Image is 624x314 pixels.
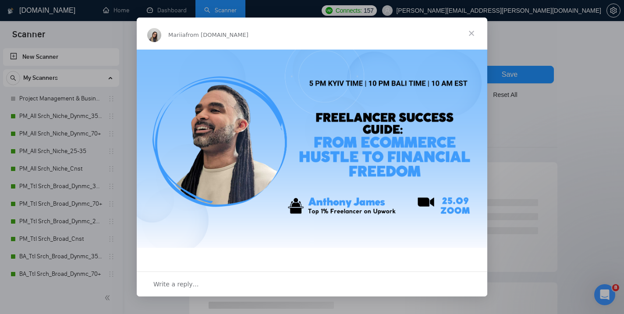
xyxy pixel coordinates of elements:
[168,32,186,38] span: Mariia
[190,263,434,284] div: Happy [DATE]!
[153,278,199,290] span: Write a reply…
[456,18,487,49] span: Close
[137,271,487,296] div: Open conversation and reply
[147,28,161,42] img: Profile image for Mariia
[186,32,248,38] span: from [DOMAIN_NAME]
